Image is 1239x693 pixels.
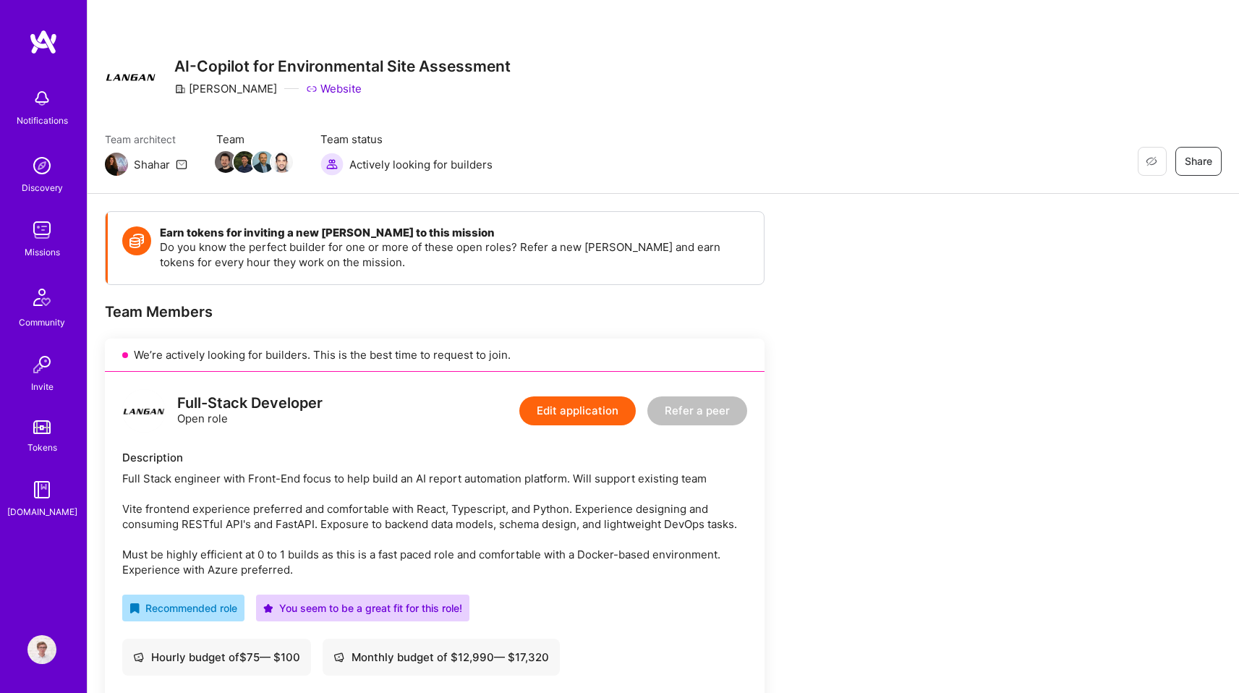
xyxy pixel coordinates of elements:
div: Description [122,450,747,465]
div: Community [19,315,65,330]
span: Team [216,132,291,147]
img: guide book [27,475,56,504]
div: [DOMAIN_NAME] [7,504,77,519]
a: Team Member Avatar [235,150,254,174]
a: Team Member Avatar [254,150,273,174]
img: Team Member Avatar [271,151,293,173]
img: Team Member Avatar [234,151,255,173]
p: Do you know the perfect builder for one or more of these open roles? Refer a new [PERSON_NAME] an... [160,239,749,270]
a: Team Member Avatar [273,150,291,174]
img: Actively looking for builders [320,153,344,176]
img: Team Architect [105,153,128,176]
i: icon Cash [333,652,344,663]
img: teamwork [27,216,56,245]
img: Token icon [122,226,151,255]
div: Missions [25,245,60,260]
img: tokens [33,420,51,434]
img: Team Member Avatar [252,151,274,173]
img: logo [29,29,58,55]
i: icon Cash [133,652,144,663]
div: You seem to be a great fit for this role! [263,600,462,616]
a: Website [306,81,362,96]
img: logo [122,389,166,433]
img: bell [27,84,56,113]
a: User Avatar [24,635,60,664]
button: Refer a peer [647,396,747,425]
div: Open role [177,396,323,426]
div: Invite [31,379,54,394]
a: Team Member Avatar [216,150,235,174]
img: Team Member Avatar [215,151,237,173]
img: Company Logo [105,51,157,103]
span: Team status [320,132,493,147]
div: Tokens [27,440,57,455]
div: Full-Stack Developer [177,396,323,411]
i: icon PurpleStar [263,603,273,613]
i: icon RecommendedBadge [129,603,140,613]
span: Team architect [105,132,187,147]
h3: AI-Copilot for Environmental Site Assessment [174,57,511,75]
div: Hourly budget of $ 75 — $ 100 [133,650,300,665]
button: Edit application [519,396,636,425]
img: User Avatar [27,635,56,664]
i: icon CompanyGray [174,83,186,95]
div: Shahar [134,157,170,172]
div: Monthly budget of $ 12,990 — $ 17,320 [333,650,549,665]
div: Recommended role [129,600,237,616]
span: Share [1185,154,1212,169]
button: Share [1175,147,1222,176]
i: icon EyeClosed [1146,156,1157,167]
h4: Earn tokens for inviting a new [PERSON_NAME] to this mission [160,226,749,239]
div: We’re actively looking for builders. This is the best time to request to join. [105,339,765,372]
img: Community [25,280,59,315]
div: [PERSON_NAME] [174,81,277,96]
span: Actively looking for builders [349,157,493,172]
i: icon Mail [176,158,187,170]
div: Discovery [22,180,63,195]
img: discovery [27,151,56,180]
div: Team Members [105,302,765,321]
div: Full Stack engineer with Front-End focus to help build an AI report automation platform. Will sup... [122,471,747,577]
div: Notifications [17,113,68,128]
img: Invite [27,350,56,379]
